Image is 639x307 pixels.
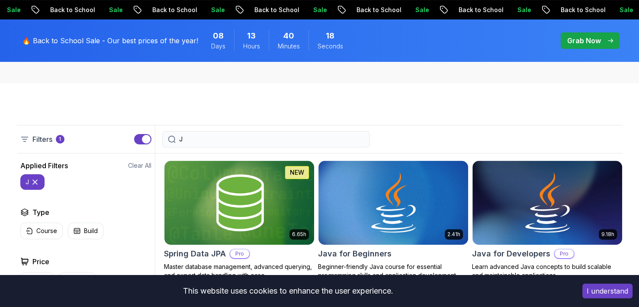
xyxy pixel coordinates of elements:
[242,6,301,14] p: Back to School
[164,160,315,280] a: Spring Data JPA card6.65hNEWSpring Data JPAProMaster database management, advanced querying, and ...
[318,161,468,245] img: Java for Beginners card
[20,272,54,289] button: Pro
[38,6,97,14] p: Back to School
[601,231,614,238] p: 9.18h
[505,6,533,14] p: Sale
[164,161,314,245] img: Spring Data JPA card
[472,160,623,280] a: Java for Developers card9.18hJava for DevelopersProLearn advanced Java concepts to build scalable...
[403,6,431,14] p: Sale
[567,35,601,46] p: Grab Now
[318,248,392,260] h2: Java for Beginners
[6,281,569,301] div: This website uses cookies to enhance the user experience.
[326,30,334,42] span: 18 Seconds
[243,42,260,51] span: Hours
[32,207,49,217] h2: Type
[20,174,45,190] button: J
[230,249,249,258] p: Pro
[472,248,550,260] h2: Java for Developers
[59,136,61,143] p: 1
[318,42,343,51] span: Seconds
[290,168,304,177] p: NEW
[84,227,98,235] p: Build
[582,284,633,298] button: Accept cookies
[32,134,52,144] p: Filters
[555,249,574,258] p: Pro
[344,6,403,14] p: Back to School
[283,30,294,42] span: 40 Minutes
[318,262,469,280] p: Beginner-friendly Java course for essential programming skills and application development
[20,223,63,239] button: Course
[179,135,364,144] input: Search Java, React, Spring boot ...
[59,272,96,289] button: Free
[68,223,103,239] button: Build
[199,6,227,14] p: Sale
[301,6,329,14] p: Sale
[128,161,151,170] button: Clear All
[607,6,635,14] p: Sale
[472,262,623,280] p: Learn advanced Java concepts to build scalable and maintainable applications.
[164,248,226,260] h2: Spring Data JPA
[549,6,607,14] p: Back to School
[164,262,315,280] p: Master database management, advanced querying, and expert data handling with ease
[446,6,505,14] p: Back to School
[140,6,199,14] p: Back to School
[247,30,256,42] span: 13 Hours
[278,42,300,51] span: Minutes
[292,231,306,238] p: 6.65h
[26,178,29,186] p: J
[32,256,49,267] h2: Price
[97,6,125,14] p: Sale
[213,30,224,42] span: 8 Days
[447,231,460,238] p: 2.41h
[318,160,469,280] a: Java for Beginners card2.41hJava for BeginnersBeginner-friendly Java course for essential program...
[22,35,198,46] p: 🔥 Back to School Sale - Our best prices of the year!
[211,42,225,51] span: Days
[472,161,622,245] img: Java for Developers card
[36,227,57,235] p: Course
[20,160,68,171] h2: Applied Filters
